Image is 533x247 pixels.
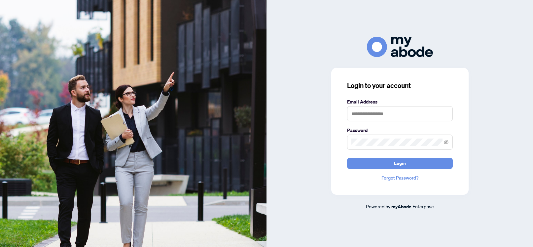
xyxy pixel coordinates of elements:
[366,203,390,209] span: Powered by
[444,140,448,144] span: eye-invisible
[347,158,453,169] button: Login
[367,37,433,57] img: ma-logo
[412,203,434,209] span: Enterprise
[347,98,453,105] label: Email Address
[347,174,453,182] a: Forgot Password?
[394,158,406,169] span: Login
[391,203,411,210] a: myAbode
[347,81,453,90] h3: Login to your account
[347,127,453,134] label: Password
